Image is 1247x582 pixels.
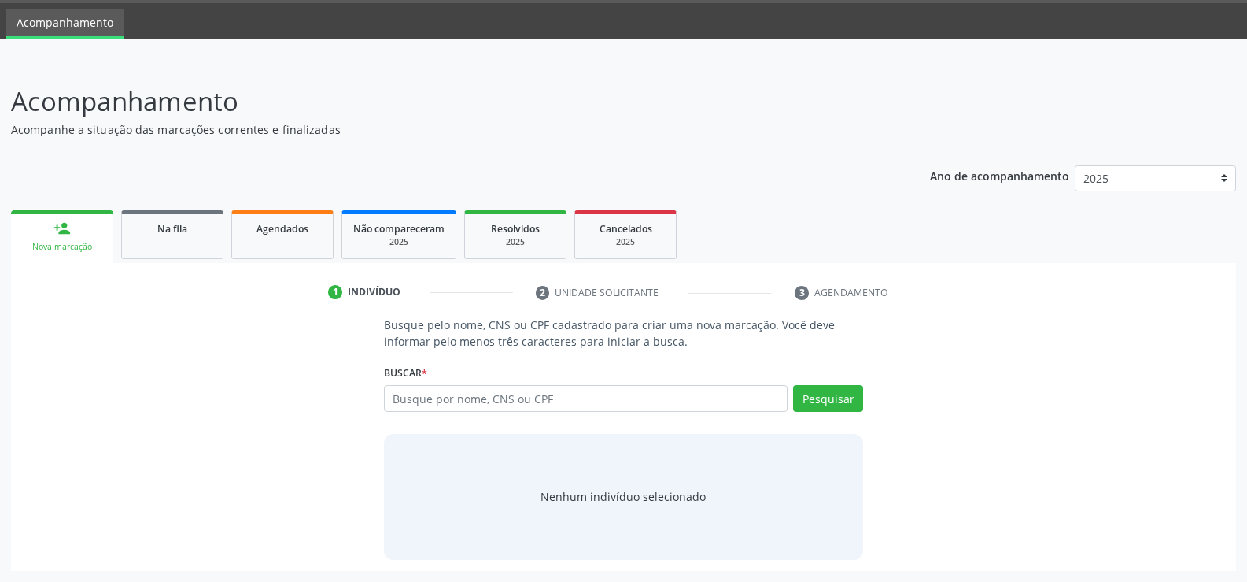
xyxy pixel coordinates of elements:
p: Busque pelo nome, CNS ou CPF cadastrado para criar uma nova marcação. Você deve informar pelo men... [384,317,863,350]
p: Acompanhamento [11,82,869,121]
div: Nenhum indivíduo selecionado [540,488,706,505]
span: Resolvidos [491,222,540,235]
span: Na fila [157,222,187,235]
p: Acompanhe a situação das marcações correntes e finalizadas [11,121,869,138]
p: Ano de acompanhamento [930,165,1069,185]
div: 2025 [353,236,445,248]
span: Cancelados [600,222,652,235]
div: Indivíduo [348,285,400,299]
a: Acompanhamento [6,9,124,39]
button: Pesquisar [793,385,863,412]
div: person_add [53,220,71,237]
div: 2025 [586,236,665,248]
label: Buscar [384,361,427,385]
div: 1 [328,285,342,299]
span: Não compareceram [353,222,445,235]
div: Nova marcação [22,241,102,253]
div: 2025 [476,236,555,248]
span: Agendados [256,222,308,235]
input: Busque por nome, CNS ou CPF [384,385,788,412]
